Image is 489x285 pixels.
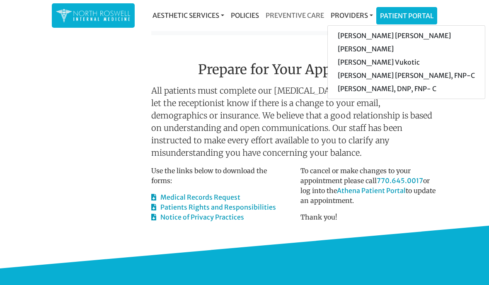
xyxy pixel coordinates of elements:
a: Providers [327,7,376,24]
p: Use the links below to download the forms: [151,166,288,186]
a: Aesthetic Services [149,7,228,24]
a: [PERSON_NAME] Vukotic [328,56,485,69]
a: [PERSON_NAME], DNP, FNP- C [328,82,485,95]
a: Policies [228,7,262,24]
a: Patients Rights and Responsibilities [151,203,276,211]
a: Patient Portal [377,7,437,24]
a: 770.645.0017 [377,176,423,185]
a: Notice of Privacy Practices [151,213,244,221]
a: Medical Records Request [151,193,240,201]
img: North Roswell Internal Medicine [56,7,131,24]
p: To cancel or make changes to your appointment please call or log into the to update an appointment. [300,166,437,205]
a: [PERSON_NAME] [328,42,485,56]
a: Athena Patient Portal [337,186,406,195]
a: [PERSON_NAME] [PERSON_NAME] [328,29,485,42]
p: Thank you! [300,212,437,222]
h2: Prepare for Your Appointment [151,42,437,81]
a: [PERSON_NAME] [PERSON_NAME], FNP-C [328,69,485,82]
a: Preventive Care [262,7,327,24]
p: All patients must complete our [MEDICAL_DATA] form every year. Please let the receptionist know i... [151,85,437,159]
